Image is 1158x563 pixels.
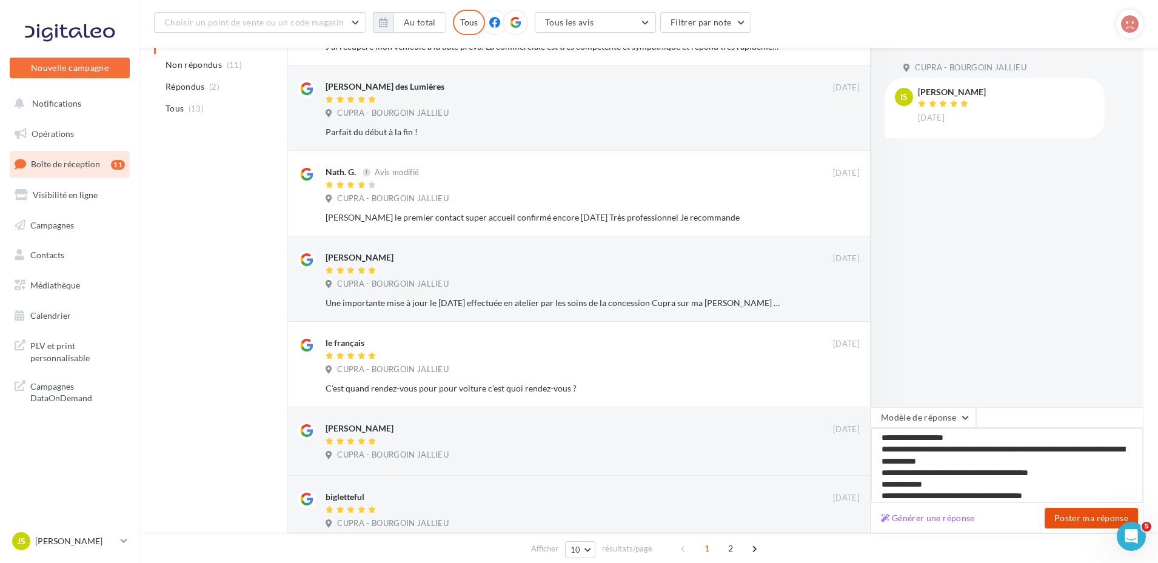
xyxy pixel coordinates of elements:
span: CUPRA - BOURGOIN JALLIEU [337,108,449,119]
a: Js [PERSON_NAME] [10,530,130,553]
span: CUPRA - BOURGOIN JALLIEU [337,364,449,375]
span: Visibilité en ligne [33,190,98,200]
span: (2) [209,82,219,92]
a: PLV et print personnalisable [7,333,132,368]
a: Médiathèque [7,273,132,298]
div: Une importante mise à jour le [DATE] effectuée en atelier par les soins de la concession Cupra su... [326,297,781,309]
span: [DATE] [833,493,860,504]
div: [PERSON_NAME] [326,252,393,264]
span: Js [17,535,25,547]
a: Campagnes [7,213,132,238]
span: Opérations [32,128,74,139]
button: Poster ma réponse [1045,508,1138,528]
span: (11) [227,60,242,70]
button: Générer une réponse [876,511,980,525]
button: Modèle de réponse [871,407,976,428]
button: Au total [373,12,446,33]
a: Campagnes DataOnDemand [7,373,132,409]
span: Tous [166,102,184,115]
button: Choisir un point de vente ou un code magasin [154,12,366,33]
span: Boîte de réception [31,159,100,169]
span: IS [900,91,908,103]
a: Calendrier [7,303,132,328]
span: Répondus [166,81,205,93]
span: CUPRA - BOURGOIN JALLIEU [337,279,449,290]
a: Opérations [7,121,132,147]
span: [DATE] [833,339,860,350]
span: Tous les avis [545,17,594,27]
a: Contacts [7,242,132,268]
span: Notifications [32,98,81,108]
button: 10 [565,541,596,558]
span: [DATE] [833,168,860,179]
div: le français [326,337,364,349]
iframe: Intercom live chat [1117,522,1146,551]
span: [DATE] [833,253,860,264]
span: CUPRA - BOURGOIN JALLIEU [915,62,1026,73]
div: C’est quand rendez-vous pour pour voiture c’est quoi rendez-vous ? [326,382,781,395]
span: [DATE] [918,113,945,124]
button: Nouvelle campagne [10,58,130,78]
span: [DATE] [833,82,860,93]
span: 2 [721,539,740,558]
p: [PERSON_NAME] [35,535,116,547]
div: Nath. G. [326,166,356,178]
span: CUPRA - BOURGOIN JALLIEU [337,450,449,461]
span: Contacts [30,250,64,260]
div: [PERSON_NAME] [326,422,393,435]
span: [DATE] [833,424,860,435]
div: bigletteful [326,491,364,503]
span: (13) [189,104,204,113]
button: Tous les avis [535,12,656,33]
span: PLV et print personnalisable [30,338,125,364]
span: résultats/page [602,543,652,555]
span: Campagnes [30,219,74,230]
div: 11 [111,160,125,170]
span: Avis modifié [375,167,419,177]
span: Médiathèque [30,280,80,290]
span: CUPRA - BOURGOIN JALLIEU [337,193,449,204]
div: [PERSON_NAME] des Lumières [326,81,444,93]
span: 1 [697,539,717,558]
div: Parfait du début à la fin ! [326,126,781,138]
a: Boîte de réception11 [7,151,132,177]
button: Filtrer par note [660,12,752,33]
span: Afficher [531,543,558,555]
button: Notifications [7,91,127,116]
span: 5 [1142,522,1151,531]
span: CUPRA - BOURGOIN JALLIEU [337,518,449,529]
span: Non répondus [166,59,222,71]
span: Choisir un point de vente ou un code magasin [164,17,344,27]
div: [PERSON_NAME] le premier contact super accueil confirmé encore [DATE] Très professionnel Je recom... [326,212,781,224]
a: Visibilité en ligne [7,182,132,208]
button: Au total [393,12,446,33]
span: 10 [571,545,581,555]
span: Calendrier [30,310,71,321]
div: Tous [453,10,485,35]
div: [PERSON_NAME] [918,88,986,96]
span: Campagnes DataOnDemand [30,378,125,404]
